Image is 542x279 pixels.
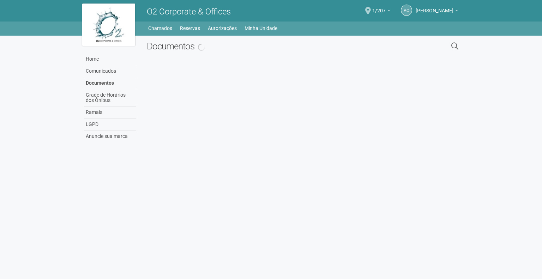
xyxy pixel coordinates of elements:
a: Anuncie sua marca [84,131,136,142]
a: Reservas [180,23,200,33]
a: LGPD [84,119,136,131]
a: Autorizações [208,23,237,33]
a: Chamados [148,23,172,33]
a: 1/207 [372,9,390,14]
img: spinner.png [198,43,206,51]
a: Documentos [84,77,136,89]
a: Ramais [84,107,136,119]
a: Minha Unidade [245,23,277,33]
a: [PERSON_NAME] [416,9,458,14]
a: Home [84,53,136,65]
span: Andréa Cunha [416,1,453,13]
a: Comunicados [84,65,136,77]
span: 1/207 [372,1,386,13]
a: Grade de Horários dos Ônibus [84,89,136,107]
h2: Documentos [147,41,379,51]
img: logo.jpg [82,4,135,46]
a: AC [401,5,412,16]
span: O2 Corporate & Offices [147,7,231,17]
